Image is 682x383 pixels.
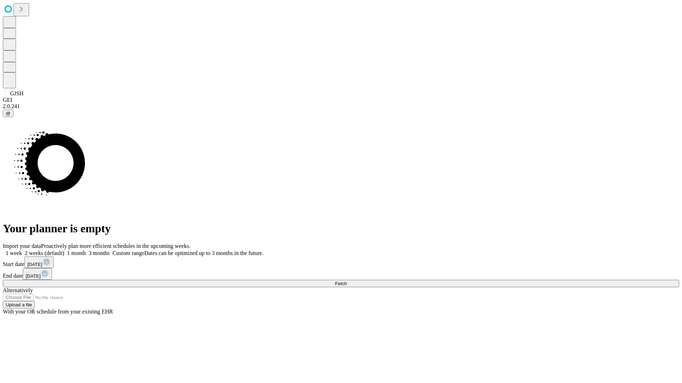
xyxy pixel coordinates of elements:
span: With your OR schedule from your existing EHR [3,309,113,315]
button: Fetch [3,280,679,287]
div: Start date [3,256,679,268]
span: 3 months [89,250,110,256]
span: [DATE] [27,262,42,267]
span: [DATE] [26,273,40,279]
span: Fetch [335,281,347,286]
button: @ [3,110,13,117]
button: [DATE] [25,256,54,268]
h1: Your planner is empty [3,222,679,235]
span: Custom range [113,250,144,256]
div: End date [3,268,679,280]
div: 2.0.241 [3,103,679,110]
span: 2 weeks (default) [25,250,64,256]
span: 1 month [67,250,86,256]
span: @ [6,111,11,116]
span: 1 week [6,250,22,256]
span: Import your data [3,243,41,249]
span: Dates can be optimized up to 3 months in the future. [144,250,263,256]
div: GEI [3,97,679,103]
button: [DATE] [23,268,52,280]
span: Alternatively [3,287,33,293]
span: Proactively plan more efficient schedules in the upcoming weeks. [41,243,190,249]
button: Upload a file [3,301,35,309]
span: GJSH [10,90,23,96]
